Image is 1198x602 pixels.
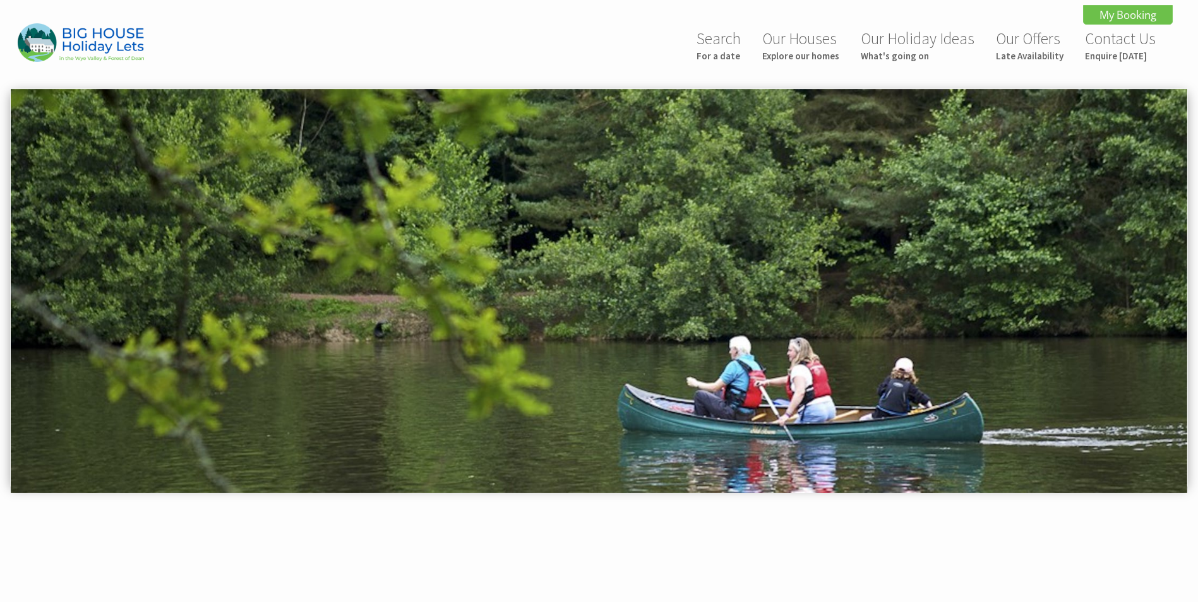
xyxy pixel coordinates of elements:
small: Enquire [DATE] [1085,50,1156,62]
a: Our Holiday IdeasWhat's going on [861,28,974,62]
small: For a date [697,50,741,62]
small: What's going on [861,50,974,62]
a: Contact UsEnquire [DATE] [1085,28,1156,62]
small: Late Availability [996,50,1063,62]
a: Our HousesExplore our homes [762,28,839,62]
a: My Booking [1083,5,1173,25]
a: SearchFor a date [697,28,741,62]
small: Explore our homes [762,50,839,62]
a: Our OffersLate Availability [996,28,1063,62]
img: Big House Holiday Lets [18,23,144,62]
